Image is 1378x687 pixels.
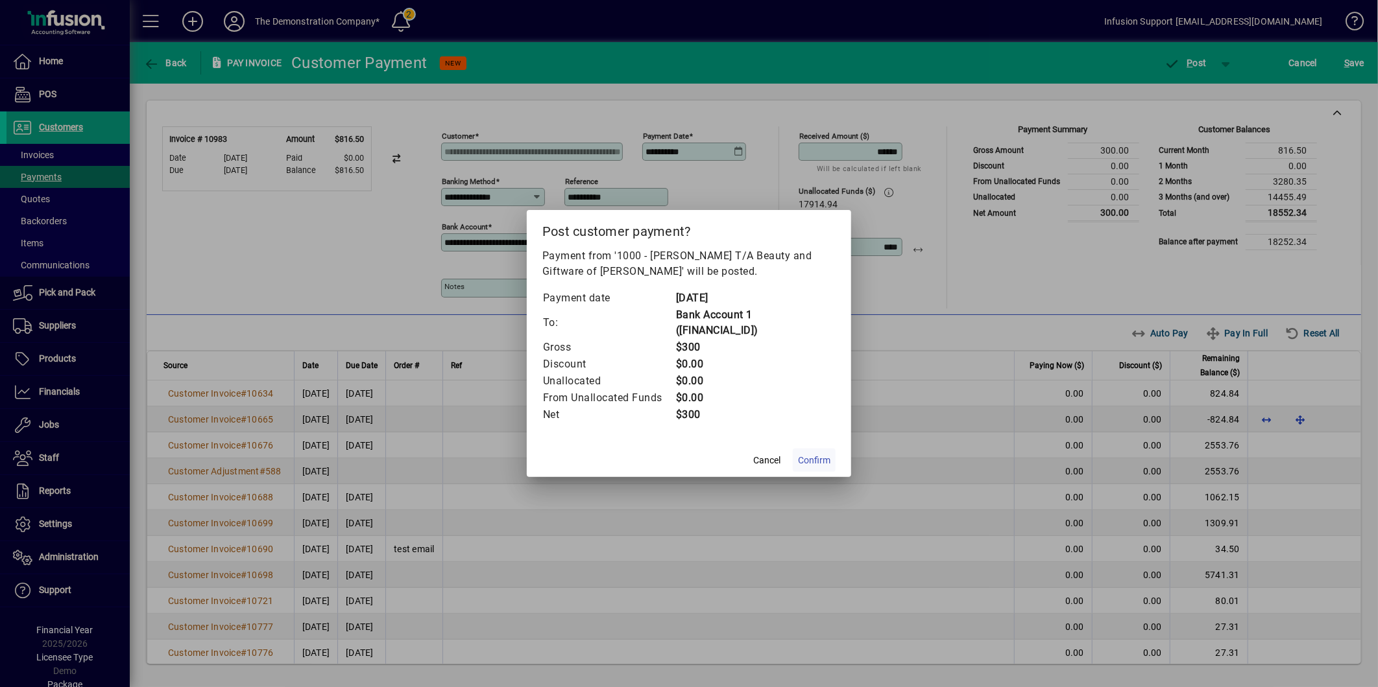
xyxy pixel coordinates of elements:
td: $300 [675,406,836,423]
td: From Unallocated Funds [542,390,675,406]
td: Net [542,406,675,423]
td: Unallocated [542,373,675,390]
h2: Post customer payment? [527,210,851,248]
p: Payment from '1000 - [PERSON_NAME] T/A Beauty and Giftware of [PERSON_NAME]' will be posted. [542,248,836,279]
td: To: [542,307,675,339]
button: Cancel [746,448,788,472]
td: $0.00 [675,356,836,373]
td: $0.00 [675,373,836,390]
span: Cancel [753,454,780,467]
td: Payment date [542,290,675,307]
td: Gross [542,339,675,356]
button: Confirm [793,448,836,472]
td: Bank Account 1 ([FINANCIAL_ID]) [675,307,836,339]
td: $0.00 [675,390,836,406]
td: Discount [542,356,675,373]
span: Confirm [798,454,830,467]
td: [DATE] [675,290,836,307]
td: $300 [675,339,836,356]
